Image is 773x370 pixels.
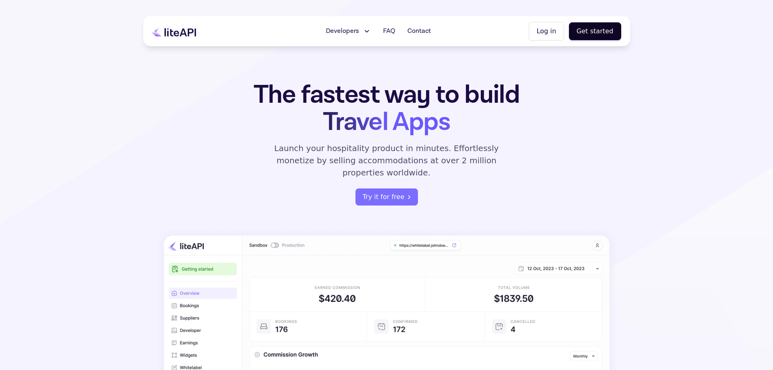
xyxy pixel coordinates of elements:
a: FAQ [378,23,400,39]
button: Get started [569,22,621,40]
button: Try it for free [355,188,418,206]
a: Contact [403,23,436,39]
h1: The fastest way to build [228,81,545,136]
button: Developers [321,23,376,39]
span: Travel Apps [323,105,450,139]
button: Log in [529,22,564,41]
a: register [355,188,418,206]
span: FAQ [383,26,395,36]
p: Launch your hospitality product in minutes. Effortlessly monetize by selling accommodations at ov... [265,142,508,179]
span: Developers [326,26,359,36]
span: Contact [407,26,431,36]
